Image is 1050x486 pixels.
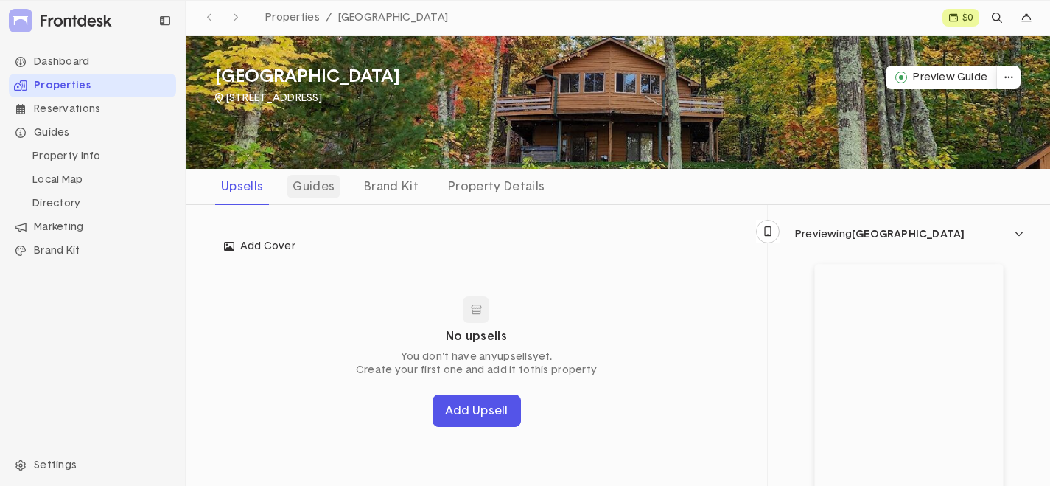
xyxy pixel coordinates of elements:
[259,7,332,27] a: Properties
[186,36,1050,169] img: Acorn Shores Resort
[338,13,449,23] span: [GEOGRAPHIC_DATA]
[442,175,550,198] div: Property Details
[852,229,965,240] span: [GEOGRAPHIC_DATA]
[997,66,1021,89] button: dropdown trigger
[287,175,340,198] div: Guides
[356,350,597,377] p: You don't have any upsells yet. Create your first one and add it to this property
[9,97,176,121] div: Reservations
[332,8,455,27] a: [GEOGRAPHIC_DATA]
[27,145,176,168] li: Property Info
[224,240,295,253] span: Add Cover
[9,50,176,74] li: Navigation item
[9,215,176,239] li: Navigation item
[9,50,176,74] div: Dashboard
[9,121,176,215] li: Navigation item
[215,66,400,88] h3: [GEOGRAPHIC_DATA]
[9,454,176,477] div: Settings
[27,192,176,215] li: Directory
[433,395,521,427] button: Add Upsell
[942,9,979,27] a: $0
[215,175,269,198] div: Upsells
[9,121,176,145] div: Guides
[1015,6,1038,29] div: dropdown trigger
[785,223,1033,246] button: dropdown trigger
[27,168,176,192] li: Local Map
[9,74,176,97] li: Navigation item
[9,239,176,263] li: Navigation item
[226,91,322,105] p: [STREET_ADDRESS]
[795,229,965,240] div: Previewing
[358,175,424,198] div: Brand Kit
[446,329,507,344] p: No upsells
[9,215,176,239] div: Marketing
[9,239,176,263] div: Brand Kit
[9,74,176,97] div: Properties
[886,66,997,89] button: Preview Guide
[215,235,304,258] button: Add Cover
[9,97,176,121] li: Navigation item
[265,13,320,23] span: Properties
